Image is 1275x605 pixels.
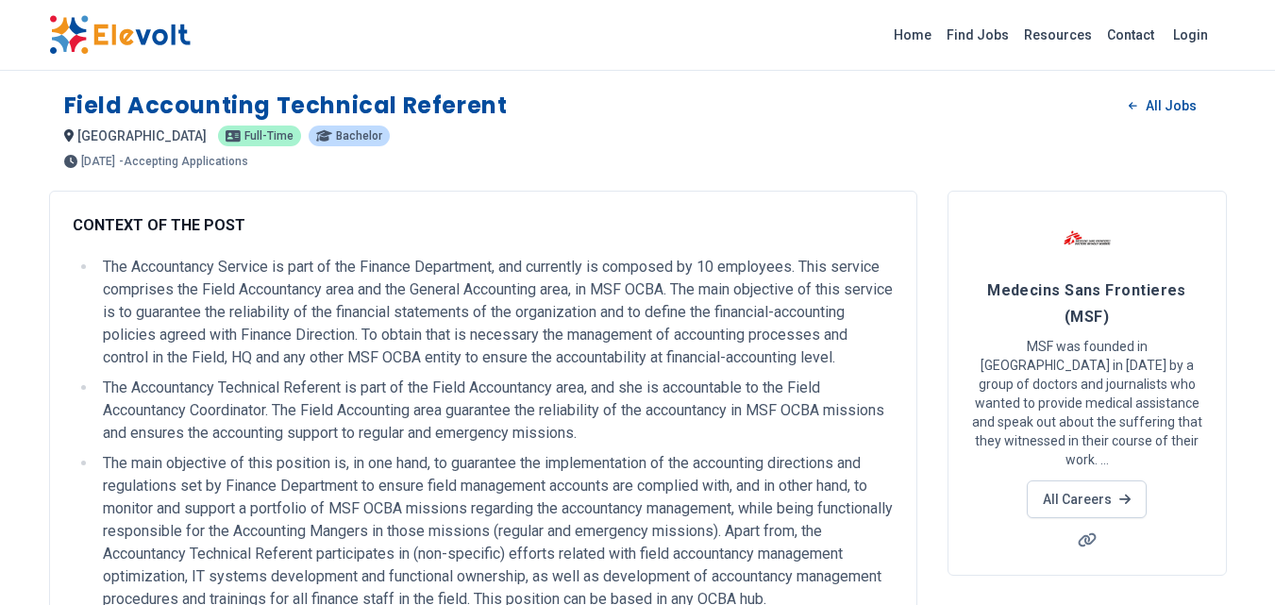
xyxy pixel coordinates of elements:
span: [GEOGRAPHIC_DATA] [77,128,207,143]
strong: CONTEXT OF THE POST [73,216,245,234]
a: Login [1162,16,1219,54]
h1: Field Accounting Technical Referent [64,91,508,121]
span: Full-time [244,130,294,142]
a: All Careers [1027,480,1147,518]
span: Medecins Sans Frontieres (MSF) [987,281,1186,326]
li: The Accountancy Service is part of the Finance Department, and currently is composed by 10 employ... [97,256,894,369]
img: Elevolt [49,15,191,55]
a: Find Jobs [939,20,1016,50]
img: Medecins Sans Frontieres (MSF) [1064,214,1111,261]
p: - Accepting Applications [119,156,248,167]
p: MSF was founded in [GEOGRAPHIC_DATA] in [DATE] by a group of doctors and journalists who wanted t... [971,337,1203,469]
a: All Jobs [1114,92,1211,120]
a: Home [886,20,939,50]
span: Bachelor [336,130,382,142]
a: Resources [1016,20,1099,50]
span: [DATE] [81,156,115,167]
li: The Accountancy Technical Referent is part of the Field Accountancy area, and she is accountable ... [97,377,894,445]
a: Contact [1099,20,1162,50]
